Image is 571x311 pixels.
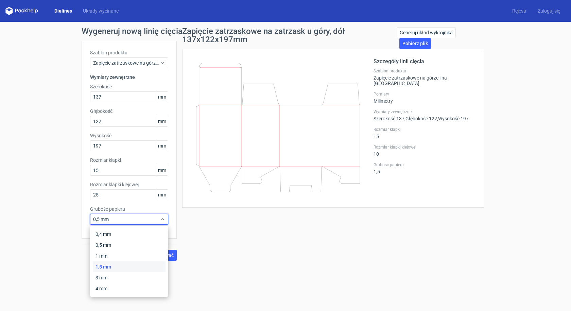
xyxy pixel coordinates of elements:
[374,151,379,157] font: 10
[402,41,428,46] font: Pobierz plik
[182,27,345,44] font: Zapięcie zatrzaskowe na zatrzask u góry, dół 137x122x197mm
[374,75,447,86] font: Zapięcie zatrzaskowe na górze i na [GEOGRAPHIC_DATA]
[399,38,431,49] a: Pobierz plik
[429,116,437,121] font: 122
[460,116,461,121] font: :
[374,109,412,114] font: Wymiary zewnętrzne
[96,231,111,237] font: 0,4 mm
[374,134,379,139] font: 15
[374,69,406,73] font: Szablon produktu
[438,116,460,121] font: Wysokość
[374,116,395,121] font: Szerokość
[90,74,135,80] font: Wymiary zewnętrzne
[90,182,139,187] font: Rozmiar klapki klejowej
[90,50,127,55] font: Szablon produktu
[158,143,166,149] font: mm
[158,168,166,173] font: mm
[96,242,111,248] font: 0,5 mm
[158,192,166,197] font: mm
[96,286,107,291] font: 4 mm
[90,108,113,114] font: Głębokość
[538,8,560,14] font: Zaloguj się
[532,7,566,14] a: Zaloguj się
[374,169,380,174] font: 1,5
[507,7,532,14] a: Rejestr
[83,8,119,14] font: Układy wycinane
[90,157,121,163] font: Rozmiar klapki
[90,206,125,212] font: Grubość papieru
[374,98,393,104] font: Milimetry
[96,253,107,259] font: 1 mm
[512,8,527,14] font: Rejestr
[461,116,469,121] font: 197
[404,116,405,121] font: ,
[374,92,389,97] font: Pomiary
[374,127,401,132] font: Rozmiar klapki
[54,8,72,14] font: Dielines
[374,162,404,167] font: Grubość papieru
[77,7,124,14] a: Układy wycinane
[158,119,166,124] font: mm
[374,145,416,150] font: Rozmiar klapki klejowej
[437,116,438,121] font: ,
[96,264,111,270] font: 1,5 mm
[428,116,429,121] font: :
[93,60,213,66] font: Zapięcie zatrzaskowe na górze i na [GEOGRAPHIC_DATA]
[405,116,428,121] font: Głębokość
[93,217,109,222] font: 0,5 mm
[90,84,112,89] font: Szerokość
[96,275,107,280] font: 3 mm
[396,116,404,121] font: 137
[395,116,396,121] font: :
[400,30,453,35] font: Generuj układ wykrojnika
[158,94,166,100] font: mm
[374,58,424,65] font: Szczegóły linii cięcia
[49,7,77,14] a: Dielines
[82,27,183,36] font: Wygeneruj nową linię cięcia
[90,133,111,138] font: Wysokość
[397,27,456,38] a: Generuj układ wykrojnika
